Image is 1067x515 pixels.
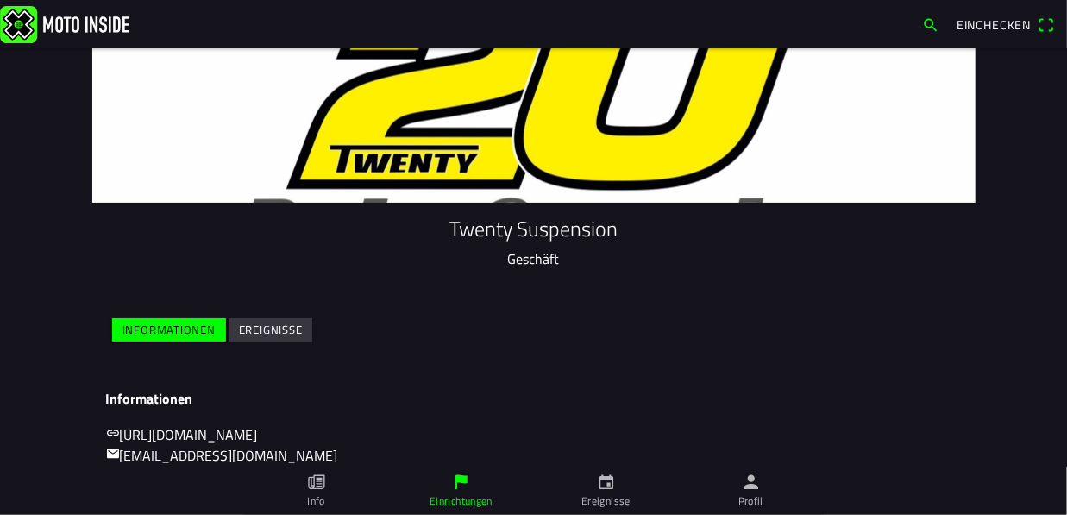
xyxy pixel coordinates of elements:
[948,9,1064,39] a: Eincheckenqr scanner
[742,473,761,492] ion-icon: person
[106,424,258,445] a: link[URL][DOMAIN_NAME]
[106,447,120,461] ion-icon: mail
[106,445,338,466] a: mail[EMAIL_ADDRESS][DOMAIN_NAME]
[913,9,948,39] a: search
[452,473,471,492] ion-icon: flag
[307,493,324,509] ion-label: Info
[112,318,226,342] ion-button: Informationen
[106,248,962,269] p: Geschäft
[106,426,120,440] ion-icon: link
[106,391,962,407] h3: Informationen
[229,318,312,342] ion-button: Ereignisse
[597,473,616,492] ion-icon: calendar
[106,217,962,242] h1: Twenty Suspension
[581,493,631,509] ion-label: Ereignisse
[738,493,763,509] ion-label: Profil
[957,16,1031,34] span: Einchecken
[307,473,326,492] ion-icon: paper
[430,493,493,509] ion-label: Einrichtungen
